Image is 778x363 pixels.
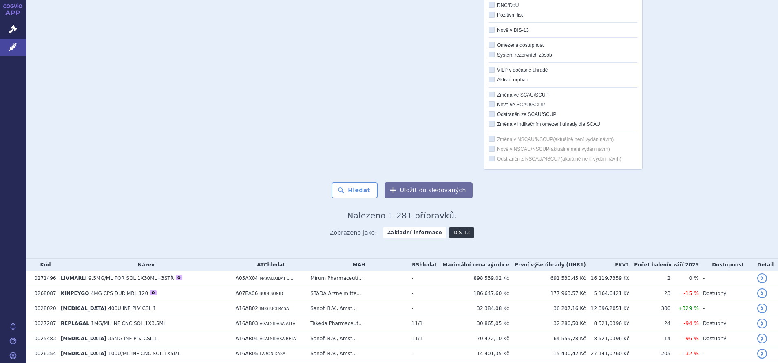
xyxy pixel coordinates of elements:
th: První výše úhrady (UHR1) [509,259,586,271]
td: - [699,346,753,361]
label: Pozitivní list [489,12,637,18]
button: Uložit do sledovaných [385,182,473,198]
th: Detail [753,259,778,271]
td: 70 472,10 Kč [437,331,509,346]
label: Aktivní orphan [489,77,637,83]
td: 8 521,0396 Kč [586,331,630,346]
td: 14 401,35 Kč [437,346,509,361]
td: 177 963,57 Kč [509,286,586,301]
td: Mirum Pharmaceuti... [306,271,407,286]
th: Maximální cena výrobce [437,259,509,271]
span: LIVMARLI [61,275,87,281]
td: 898 539,02 Kč [437,271,509,286]
a: detail [757,304,767,313]
a: DIS-13 [449,227,474,238]
td: 15 430,42 Kč [509,346,586,361]
td: - [699,271,753,286]
td: - [408,301,438,316]
td: Sanofi B.V., Amst... [306,346,407,361]
span: 400U INF PLV CSL 1 [108,306,156,311]
td: Sanofi B.V., Amst... [306,301,407,316]
td: 0026354 [30,346,57,361]
span: (aktuálně není vydán návrh) [549,146,610,152]
label: Nově v NSCAU/NSCUP [489,146,637,152]
span: A05AX04 [236,275,258,281]
label: Nově v DIS-13 [489,27,637,33]
td: 186 647,60 Kč [437,286,509,301]
label: VILP v dočasné úhradě [489,67,637,73]
span: Nalezeno 1 281 přípravků. [347,211,457,220]
span: 9,5MG/ML POR SOL 1X30ML+3STŘ [88,275,174,281]
span: [MEDICAL_DATA] [61,336,106,341]
label: Nově ve SCAU/SCUP [489,101,637,108]
td: 23 [629,286,670,301]
span: A16AB03 [236,321,258,326]
td: STADA Arzneimitte... [306,286,407,301]
span: 0 % [689,275,699,281]
label: Systém rezervních zásob [489,52,637,58]
strong: Základní informace [383,227,446,238]
td: 16 119,7359 Kč [586,271,630,286]
td: 8 521,0396 Kč [586,316,630,331]
th: Počet balení [629,259,698,271]
span: BUDESONID [259,291,283,296]
span: 11/1 [412,336,423,341]
a: detail [757,288,767,298]
a: detail [757,334,767,343]
label: Změna ve SCAU/SCUP [489,92,637,98]
td: 24 [629,316,670,331]
span: 1MG/ML INF CNC SOL 1X3,5ML [91,321,166,326]
span: 4MG CPS DUR MRL 120 [91,290,148,296]
span: IMIGLUCERASA [260,306,289,311]
td: 14 [629,331,670,346]
td: 300 [629,301,670,316]
td: Takeda Pharmaceut... [306,316,407,331]
a: hledat [419,262,437,268]
span: AGALSIDASA ALFA [260,321,295,326]
td: 32 384,08 Kč [437,301,509,316]
span: 35MG INF PLV CSL 1 [108,336,157,341]
del: hledat [267,262,285,268]
label: DNC/DoÚ [489,2,637,9]
a: detail [757,319,767,328]
td: 30 865,05 Kč [437,316,509,331]
span: AGALSIDASA BETA [260,337,296,341]
label: Odstraněn ze SCAU/SCUP [489,111,637,118]
label: Změna v indikačním omezení úhrady dle SCAU [489,121,637,128]
td: Dostupný [699,331,753,346]
div: O [176,275,182,280]
a: vyhledávání obsahuje příliš mnoho ATC skupin [267,262,285,268]
th: RS [408,259,438,271]
span: Zobrazeno jako: [330,227,377,238]
span: -15 % [684,290,699,296]
td: - [408,346,438,361]
td: Dostupný [699,286,753,301]
span: LARONIDASA [260,352,285,356]
span: -96 % [684,335,699,341]
td: 12 396,2051 Kč [586,301,630,316]
th: Dostupnost [699,259,753,271]
td: 0027287 [30,316,57,331]
span: A07EA06 [236,290,258,296]
span: REPLAGAL [61,321,89,326]
td: 5 164,6421 Kč [586,286,630,301]
span: 11/1 [412,321,423,326]
td: 691 530,45 Kč [509,271,586,286]
td: Dostupný [699,316,753,331]
th: Kód [30,259,57,271]
td: 2 [629,271,670,286]
td: 0268087 [30,286,57,301]
span: A16AB05 [236,351,258,356]
td: Sanofi B.V., Amst... [306,331,407,346]
td: 0025483 [30,331,57,346]
a: detail [757,273,767,283]
label: Odstraněn z NSCAU/NSCUP [489,156,637,162]
span: -32 % [684,350,699,356]
span: (aktuálně není vydán návrh) [561,156,621,162]
td: 32 280,50 Kč [509,316,586,331]
th: MAH [306,259,407,271]
span: [MEDICAL_DATA] [61,351,106,356]
td: - [408,271,438,286]
td: - [699,301,753,316]
label: Omezená dostupnost [489,42,637,48]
